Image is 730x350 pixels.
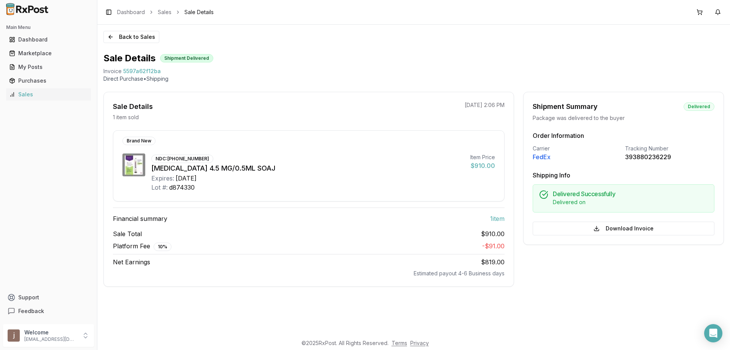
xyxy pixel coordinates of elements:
[533,131,714,140] h3: Order Information
[113,257,150,267] span: Net Earnings
[533,114,714,122] div: Package was delivered to the buyer
[410,340,429,346] a: Privacy
[151,174,174,183] div: Expires:
[122,137,156,145] div: Brand New
[176,174,197,183] div: [DATE]
[103,52,156,64] h1: Sale Details
[3,61,94,73] button: My Posts
[151,155,213,163] div: NDC: [PHONE_NUMBER]
[625,145,714,152] div: Tracking Number
[154,243,171,251] div: 10 %
[392,340,407,346] a: Terms
[470,153,495,161] div: Item Price
[160,54,213,62] div: Shipment Delivered
[3,3,52,15] img: RxPost Logo
[113,229,142,238] span: Sale Total
[8,329,20,342] img: User avatar
[113,101,153,112] div: Sale Details
[704,324,722,342] div: Open Intercom Messenger
[103,31,159,43] button: Back to Sales
[24,336,77,342] p: [EMAIL_ADDRESS][DOMAIN_NAME]
[9,77,88,85] div: Purchases
[6,88,91,101] a: Sales
[3,291,94,304] button: Support
[3,75,94,87] button: Purchases
[18,307,44,315] span: Feedback
[533,171,714,180] h3: Shipping Info
[3,88,94,101] button: Sales
[533,145,622,152] div: Carrier
[481,258,505,266] span: $819.00
[3,34,94,46] button: Dashboard
[9,91,88,98] div: Sales
[113,214,167,223] span: Financial summary
[6,24,91,30] h2: Main Menu
[151,163,464,174] div: [MEDICAL_DATA] 4.5 MG/0.5ML SOAJ
[9,36,88,43] div: Dashboard
[490,214,505,223] span: 1 item
[24,329,77,336] p: Welcome
[151,183,168,192] div: Lot #:
[625,152,714,161] div: 393880236229
[481,229,505,238] span: $910.00
[113,241,171,251] span: Platform Fee
[123,67,161,75] span: 5597a62f12ba
[533,101,598,112] div: Shipment Summary
[6,33,91,46] a: Dashboard
[9,50,88,57] div: Marketplace
[6,74,91,88] a: Purchases
[103,75,724,83] p: Direct Purchase • Shipping
[465,101,505,109] p: [DATE] 2:06 PM
[3,47,94,59] button: Marketplace
[6,60,91,74] a: My Posts
[482,242,505,250] span: - $91.00
[533,222,714,235] button: Download Invoice
[117,8,214,16] nav: breadcrumb
[122,153,145,176] img: Trulicity 4.5 MG/0.5ML SOAJ
[553,198,708,206] div: Delivered on
[113,270,505,277] div: Estimated payout 4-6 Business days
[9,63,88,71] div: My Posts
[684,102,714,111] div: Delivered
[169,183,195,192] div: d874330
[184,8,214,16] span: Sale Details
[158,8,171,16] a: Sales
[113,113,139,121] p: 1 item sold
[533,152,622,161] div: FedEx
[3,304,94,318] button: Feedback
[103,67,122,75] div: Invoice
[117,8,145,16] a: Dashboard
[553,191,708,197] h5: Delivered Successfully
[6,46,91,60] a: Marketplace
[470,161,495,170] div: $910.00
